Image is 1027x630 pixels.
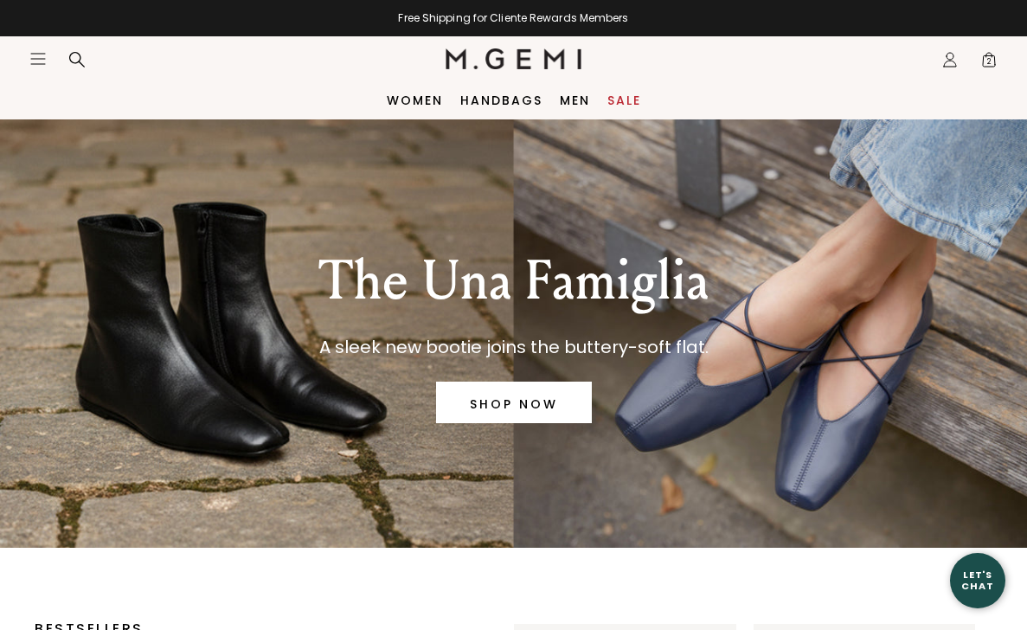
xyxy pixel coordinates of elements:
a: Women [387,93,443,107]
a: Men [560,93,590,107]
a: Sale [607,93,641,107]
a: SHOP NOW [436,382,592,423]
span: 2 [980,55,998,72]
p: A sleek new bootie joins the buttery-soft flat. [318,333,709,361]
div: Let's Chat [950,569,1005,591]
button: Open site menu [29,50,47,67]
p: The Una Famiglia [318,250,709,312]
a: Handbags [460,93,542,107]
img: M.Gemi [446,48,581,69]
